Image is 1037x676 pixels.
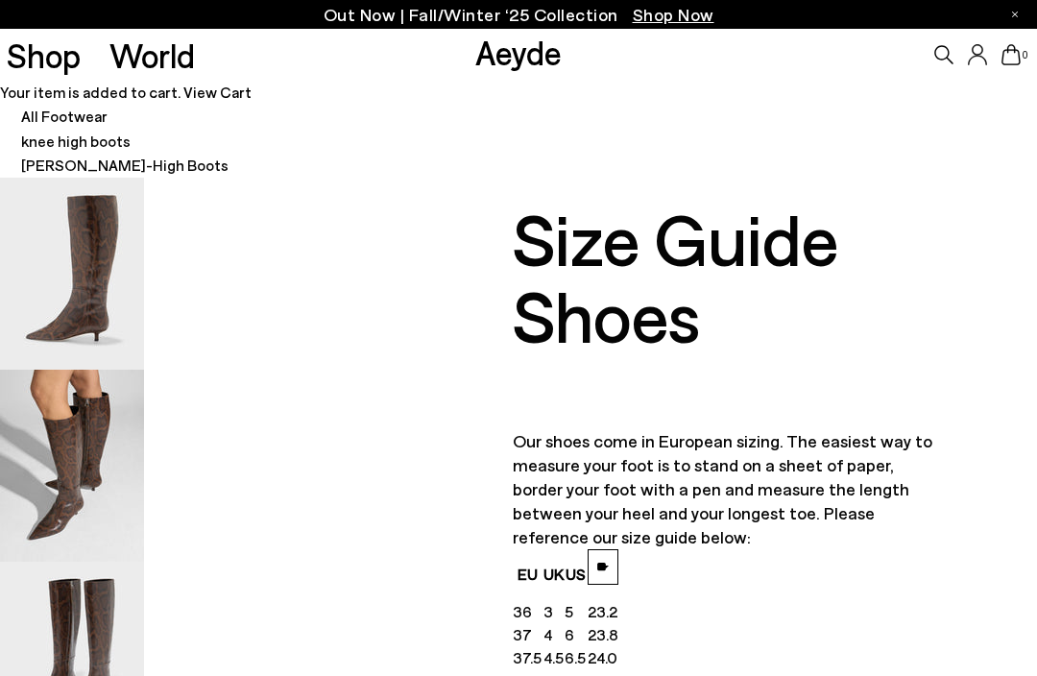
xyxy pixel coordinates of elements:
a: All Footwear [21,107,108,125]
td: 37.5 [513,646,543,669]
a: Aeyde [475,32,562,72]
a: View Cart [183,83,252,101]
td: 6.5 [565,646,588,669]
div: Shoes [513,276,940,352]
a: knee high boots [21,132,131,150]
th: US [565,549,588,600]
div: Size Guide [513,199,940,276]
a: Shop [7,38,81,72]
span: Navigate to /collections/new-in [633,4,714,25]
span: [PERSON_NAME]-High Boots [21,156,229,174]
th: UK [543,549,565,600]
td: 23.8 [588,623,618,646]
td: 24.0 [588,646,618,669]
a: World [109,38,195,72]
th: EU [513,549,543,600]
td: 37 [513,623,543,646]
a: 0 [1001,44,1021,65]
td: 4 [543,623,565,646]
td: 5 [565,600,588,623]
td: 4.5 [543,646,565,669]
p: Our shoes come in European sizing. The easiest way to measure your foot is to stand on a sheet of... [513,429,940,549]
td: 6 [565,623,588,646]
p: Out Now | Fall/Winter ‘25 Collection [324,3,714,27]
td: 23.2 [588,600,618,623]
span: 0 [1021,50,1030,60]
td: 3 [543,600,565,623]
td: 36 [513,600,543,623]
